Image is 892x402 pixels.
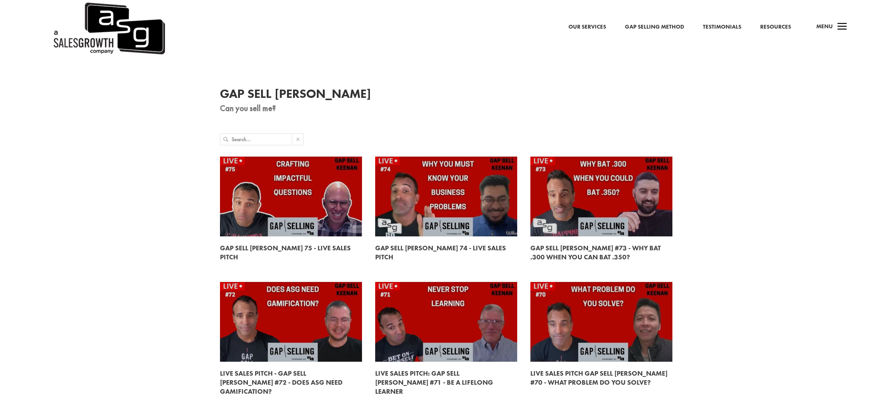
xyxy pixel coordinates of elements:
[232,134,292,145] input: Search...
[220,104,672,113] p: Can you sell me?
[568,22,606,32] a: Our Services
[625,22,684,32] a: Gap Selling Method
[816,23,833,30] span: Menu
[835,20,850,35] span: a
[703,22,741,32] a: Testimonials
[220,88,672,104] h1: Gap Sell [PERSON_NAME]
[760,22,791,32] a: Resources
